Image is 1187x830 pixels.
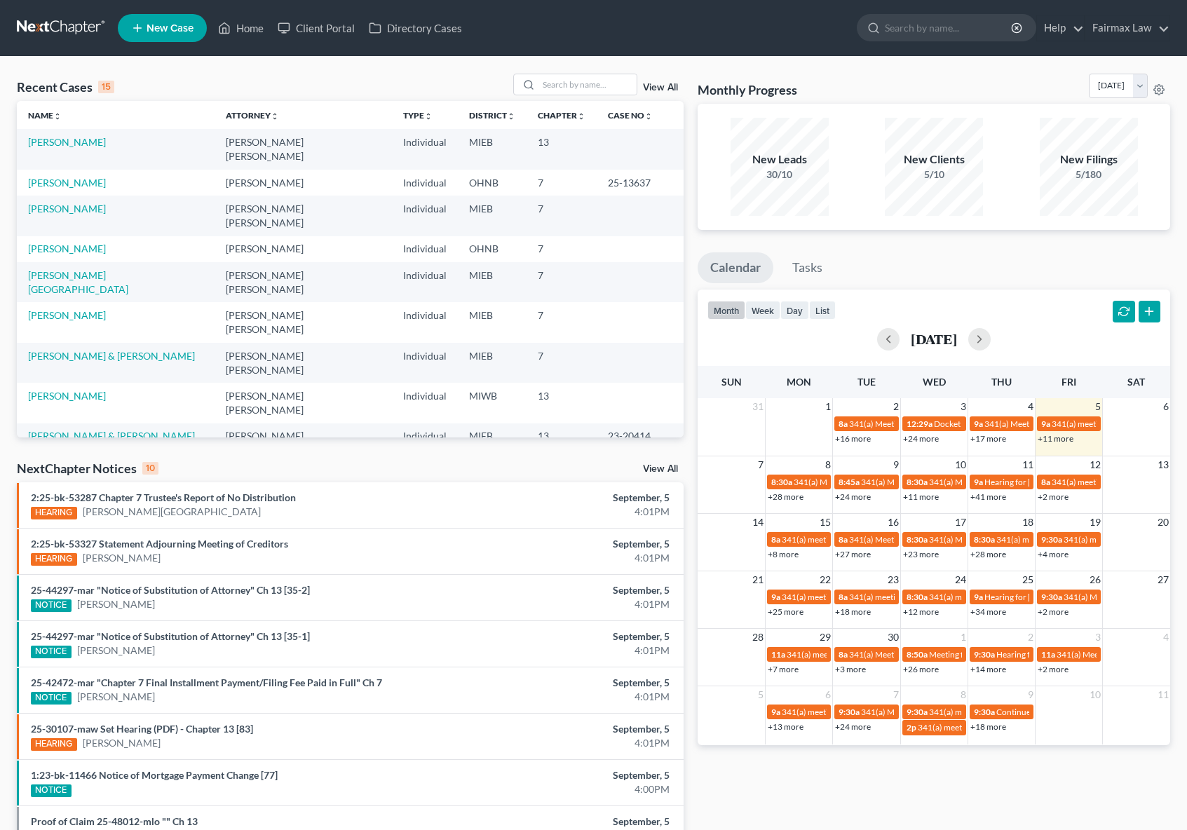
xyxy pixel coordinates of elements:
a: +8 more [768,549,799,559]
a: View All [643,83,678,93]
td: [PERSON_NAME] [PERSON_NAME] [215,196,392,236]
td: MIEB [458,262,527,302]
button: list [809,301,836,320]
td: Individual [392,129,458,169]
div: September, 5 [466,676,670,690]
span: 341(a) meeting for [PERSON_NAME] [918,722,1053,733]
span: 341(a) meeting for [PERSON_NAME] [1052,419,1187,429]
a: [PERSON_NAME] [77,690,155,704]
span: 8a [839,419,848,429]
span: Meeting for [PERSON_NAME] [929,649,1039,660]
td: 7 [527,262,597,302]
a: +14 more [970,664,1006,674]
span: 6 [1162,398,1170,415]
span: 3 [1094,629,1102,646]
a: +13 more [768,721,803,732]
a: [PERSON_NAME] [28,136,106,148]
span: 9:30a [974,649,995,660]
span: 8a [839,649,848,660]
span: Hearing for [PERSON_NAME] [984,592,1094,602]
a: Fairmax Law [1085,15,1169,41]
td: 23-20414 [597,423,684,463]
a: +24 more [835,491,871,502]
span: 15 [818,514,832,531]
span: 1 [959,629,968,646]
a: +3 more [835,664,866,674]
span: 22 [818,571,832,588]
td: [PERSON_NAME] [PERSON_NAME] [215,343,392,383]
div: September, 5 [466,815,670,829]
td: MIEB [458,423,527,463]
span: 9a [771,707,780,717]
span: 12:29a [907,419,932,429]
span: 11 [1156,686,1170,703]
a: 25-44297-mar "Notice of Substitution of Attorney" Ch 13 [35-2] [31,584,310,596]
td: [PERSON_NAME] [PERSON_NAME] [215,129,392,169]
span: 341(a) Meeting for [PERSON_NAME] and [PERSON_NAME] [929,477,1148,487]
span: 24 [954,571,968,588]
a: [PERSON_NAME] [28,309,106,321]
span: 19 [1088,514,1102,531]
button: month [707,301,745,320]
div: NOTICE [31,692,72,705]
span: 8:30a [907,592,928,602]
span: New Case [147,23,194,34]
span: 9:30a [1041,534,1062,545]
i: unfold_more [53,112,62,121]
td: Individual [392,236,458,262]
span: 341(a) meeting for [PERSON_NAME] [849,592,984,602]
div: New Clients [885,151,983,168]
div: September, 5 [466,768,670,782]
i: unfold_more [507,112,515,121]
a: +11 more [903,491,939,502]
div: HEARING [31,553,77,566]
span: 2p [907,722,916,733]
td: Individual [392,262,458,302]
td: OHNB [458,236,527,262]
div: 10 [142,462,158,475]
td: 7 [527,343,597,383]
div: September, 5 [466,630,670,644]
div: 15 [98,81,114,93]
span: 341(a) Meeting for [PERSON_NAME] and [PERSON_NAME] [929,534,1148,545]
td: 25-13637 [597,170,684,196]
span: 11a [771,649,785,660]
a: Attorneyunfold_more [226,110,279,121]
a: +24 more [903,433,939,444]
span: Mon [787,376,811,388]
span: Continued hearing for [PERSON_NAME] [996,707,1145,717]
div: HEARING [31,507,77,519]
span: 341(a) meeting for [PERSON_NAME] [996,534,1132,545]
a: +41 more [970,491,1006,502]
div: NOTICE [31,646,72,658]
a: +2 more [1038,491,1069,502]
td: Individual [392,423,458,463]
a: +23 more [903,549,939,559]
td: [PERSON_NAME] [PERSON_NAME] [215,423,392,463]
span: 9:30a [907,707,928,717]
span: Tue [857,376,876,388]
span: 8a [1041,477,1050,487]
td: Individual [392,170,458,196]
div: 4:01PM [466,644,670,658]
a: +34 more [970,606,1006,617]
a: +28 more [970,549,1006,559]
span: 341(a) Meeting for [PERSON_NAME] [794,477,930,487]
span: 8:30a [974,534,995,545]
span: 341(a) Meeting of Creditors for [PERSON_NAME] [849,649,1031,660]
a: Districtunfold_more [469,110,515,121]
span: 23 [886,571,900,588]
span: 341(a) meeting for [PERSON_NAME] [782,707,917,717]
td: Individual [392,343,458,383]
div: September, 5 [466,537,670,551]
button: day [780,301,809,320]
a: [PERSON_NAME] [77,597,155,611]
div: 4:01PM [466,736,670,750]
span: Fri [1061,376,1076,388]
div: 5/10 [885,168,983,182]
span: 8a [839,592,848,602]
span: 2 [892,398,900,415]
a: +18 more [970,721,1006,732]
span: 341(a) Meeting of Creditors for [PERSON_NAME] [861,707,1043,717]
span: 5 [757,686,765,703]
